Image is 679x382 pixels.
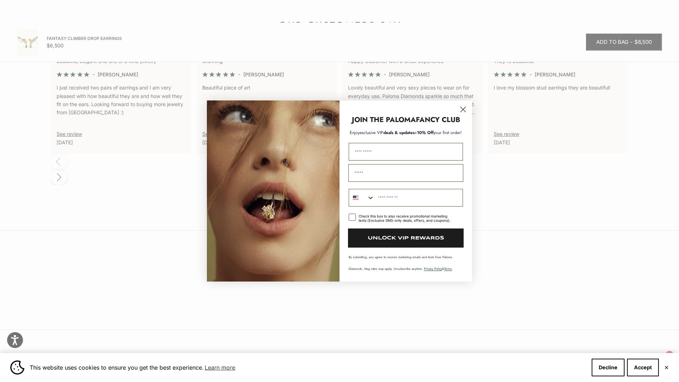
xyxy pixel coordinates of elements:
input: Email [348,164,463,182]
p: By submitting, you agree to receive marketing emails and texts from Paloma Diamonds. Msg rates ma... [349,255,463,271]
span: deals & updates [360,129,414,136]
span: 10% Off [417,129,434,136]
button: Close dialog [457,103,469,116]
strong: JOIN THE PALOMA [352,115,416,125]
button: UNLOCK VIP REWARDS [348,228,464,248]
span: This website uses cookies to ensure you get the best experience. [30,362,586,373]
img: Cookie banner [10,360,24,375]
a: Terms [444,266,452,271]
strong: FANCY CLUB [416,115,460,125]
input: Phone Number [375,189,463,206]
input: First Name [349,143,463,161]
img: United States [353,195,359,201]
button: Search Countries [349,189,375,206]
span: exclusive VIP [360,129,383,136]
img: Loading... [207,100,339,282]
button: Close [664,365,669,370]
span: Enjoy [350,129,360,136]
div: Check this box to also receive promotional marketing texts (Exclusive SMS-only deals, offers, and... [359,214,454,222]
button: Decline [592,359,625,376]
span: & . [424,266,453,271]
span: + your first order! [414,129,462,136]
button: Accept [627,359,659,376]
a: Privacy Policy [424,266,442,271]
a: Learn more [204,362,236,373]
